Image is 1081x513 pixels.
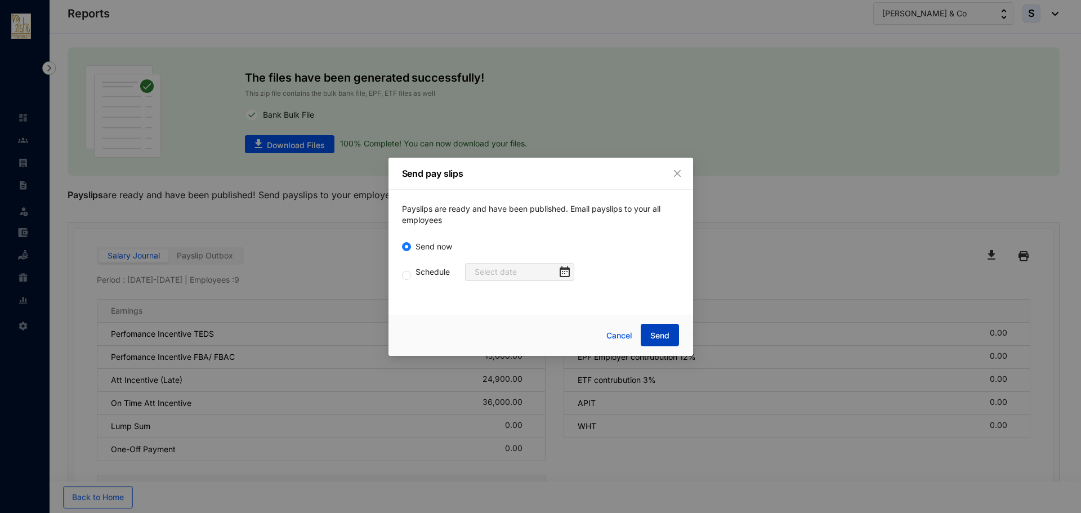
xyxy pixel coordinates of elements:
span: Schedule [411,266,454,278]
button: Cancel [598,324,641,347]
span: Send now [411,240,457,253]
p: Send pay slips [402,167,680,180]
input: Select date [475,266,557,278]
span: Send [650,330,669,341]
p: Payslips are ready and have been published. Email payslips to your all employees [402,203,680,226]
span: Cancel [606,329,632,342]
button: Send [641,324,679,346]
span: close [673,169,682,178]
button: Close [671,167,684,180]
